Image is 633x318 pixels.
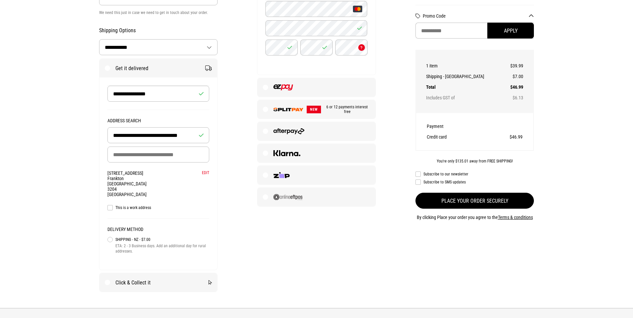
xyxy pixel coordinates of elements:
[506,60,523,71] td: $39.99
[427,121,485,132] th: Payment
[415,171,534,177] label: Subscribe to our newsletter
[265,20,367,36] input: Name on Card
[485,132,523,142] td: $46.99
[99,40,217,55] select: Country
[273,128,304,134] img: Afterpay
[115,243,210,254] span: ETA: 2 - 3 Business days. Add an additional day for rural addresses.
[415,23,534,39] input: Promo Code
[99,273,218,292] label: Click & Collect it
[273,194,302,200] img: Online EFTPOS
[487,23,534,39] button: Apply
[107,205,210,210] label: This is a work address
[273,84,293,90] img: EZPAY
[300,40,333,55] input: Year (YY)
[415,179,534,185] label: Subscribe to SMS updates
[506,82,523,92] td: $46.99
[335,40,368,55] input: CVC
[107,86,210,102] input: Recipient Name
[415,159,534,163] div: You're only $135.01 away from FREE SHIPPING!
[415,193,534,209] button: Place your order securely
[426,82,506,92] th: Total
[273,172,290,178] img: Zip
[107,227,210,236] legend: Delivery Method
[415,213,534,221] p: By clicking Place your order you agree to the
[273,150,300,156] img: Klarna
[202,170,209,175] button: Edit
[426,60,506,71] th: 1 item
[265,40,298,55] input: Month (MM)
[423,13,534,19] button: Promo Code
[426,92,506,103] th: Includes GST of
[107,127,210,143] input: Building Name (Optional)
[115,236,210,243] span: Shipping - NZ - $7.00
[307,106,321,113] span: NEW
[358,44,365,51] button: What's a CVC?
[107,118,210,127] legend: Address Search
[5,3,25,23] button: Open LiveChat chat widget
[321,105,370,114] span: 6 or 12 payments interest free
[107,170,210,197] div: [STREET_ADDRESS] Frankton [GEOGRAPHIC_DATA] 3204 [GEOGRAPHIC_DATA]
[99,59,218,77] label: Get it delivered
[426,71,506,82] th: Shipping - [GEOGRAPHIC_DATA]
[506,92,523,103] td: $6.13
[427,132,485,142] th: Credit card
[273,108,303,111] img: SPLITPAY
[506,71,523,82] td: $7.00
[265,1,367,17] input: Card Number
[107,147,210,162] input: Delivery Address
[498,215,533,220] a: Terms & conditions
[99,27,218,34] h2: Shipping Options
[99,9,218,17] p: We need this just in case we need to get in touch about your order.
